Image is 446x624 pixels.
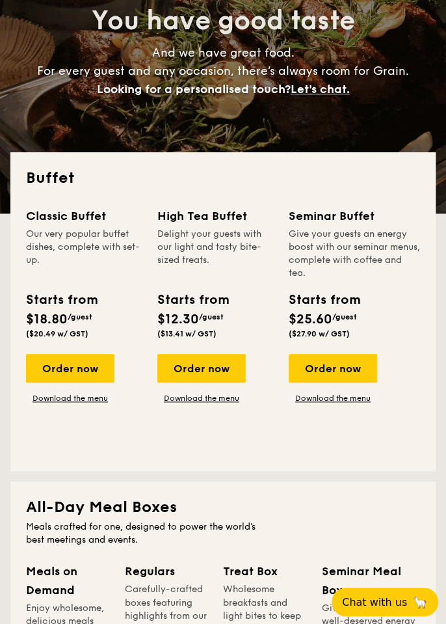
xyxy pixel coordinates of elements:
[26,329,88,338] span: ($20.49 w/ GST)
[199,312,224,321] span: /guest
[157,228,273,280] div: Delight your guests with our light and tasty bite-sized treats.
[223,562,306,580] div: Treat Box
[289,312,332,327] span: $25.60
[291,82,350,96] span: Let's chat.
[26,290,79,310] div: Starts from
[289,354,377,383] div: Order now
[342,596,407,608] span: Chat with us
[26,168,420,189] h2: Buffet
[26,312,68,327] span: $18.80
[157,207,273,225] div: High Tea Buffet
[157,290,210,310] div: Starts from
[26,228,142,280] div: Our very popular buffet dishes, complete with set-up.
[97,82,291,96] span: Looking for a personalised touch?
[157,329,216,338] span: ($13.41 w/ GST)
[37,46,409,96] span: And we have great food. For every guest and any occasion, there’s always room for Grain.
[289,207,420,225] div: Seminar Buffet
[26,393,114,403] a: Download the menu
[26,562,109,599] div: Meals on Demand
[26,497,420,518] h2: All-Day Meal Boxes
[26,354,114,383] div: Order now
[322,562,421,599] div: Seminar Meal Box
[289,329,350,338] span: ($27.90 w/ GST)
[412,595,428,610] span: 🦙
[68,312,92,321] span: /guest
[92,5,355,36] span: You have good taste
[289,290,349,310] div: Starts from
[332,312,357,321] span: /guest
[157,393,246,403] a: Download the menu
[125,562,208,580] div: Regulars
[26,521,263,547] div: Meals crafted for one, designed to power the world's best meetings and events.
[157,354,246,383] div: Order now
[289,393,377,403] a: Download the menu
[289,228,420,280] div: Give your guests an energy boost with our seminar menus, complete with coffee and tea.
[26,207,142,225] div: Classic Buffet
[157,312,199,327] span: $12.30
[332,588,438,616] button: Chat with us🦙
